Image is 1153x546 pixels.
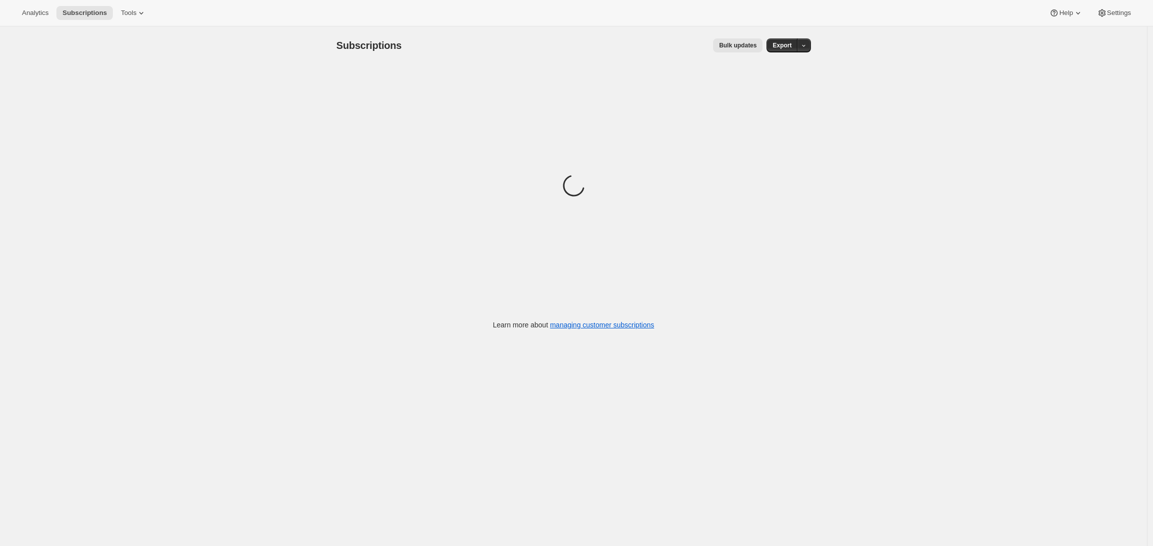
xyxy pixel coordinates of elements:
[1107,9,1131,17] span: Settings
[62,9,107,17] span: Subscriptions
[115,6,152,20] button: Tools
[713,38,763,52] button: Bulk updates
[772,41,791,49] span: Export
[16,6,54,20] button: Analytics
[719,41,757,49] span: Bulk updates
[767,38,797,52] button: Export
[1091,6,1137,20] button: Settings
[493,320,654,330] p: Learn more about
[121,9,136,17] span: Tools
[1059,9,1073,17] span: Help
[1043,6,1089,20] button: Help
[56,6,113,20] button: Subscriptions
[550,321,654,329] a: managing customer subscriptions
[22,9,48,17] span: Analytics
[337,40,402,51] span: Subscriptions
